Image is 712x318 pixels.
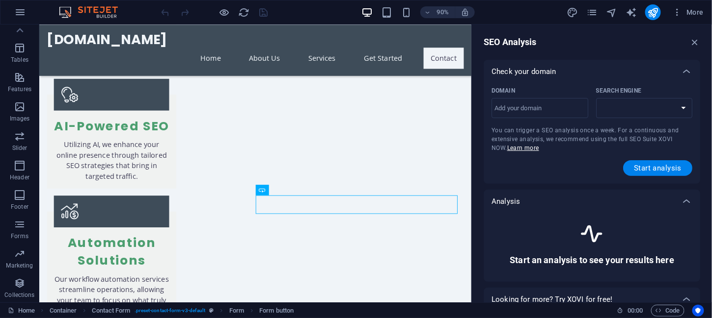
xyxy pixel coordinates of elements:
span: Click to select. Double-click to edit [50,305,77,317]
span: Start analysis [634,164,682,172]
nav: breadcrumb [50,305,294,317]
button: text_generator [626,6,637,18]
i: Publish [647,7,658,18]
p: Slider [12,144,27,152]
button: Code [651,305,685,317]
a: Learn more [507,145,539,151]
span: Click to select. Double-click to edit [259,305,294,317]
p: Tables [11,56,28,64]
p: Analysis [492,196,520,206]
span: You can trigger a SEO analysis once a week. For a continuous and extensive analysis, we recommend... [492,127,679,151]
button: pages [586,6,598,18]
h6: Start an analysis to see your results here [510,254,674,266]
button: 90% [420,6,455,18]
button: Start analysis [623,160,692,176]
select: Search Engine [596,98,693,118]
i: This element is a customizable preset [210,308,214,313]
p: Select the matching search engine for your region. [596,87,641,95]
p: Looking for more? Try XOVI for free! [492,294,612,304]
i: AI Writer [626,7,637,18]
iframe: To enrich screen reader interactions, please activate Accessibility in Grammarly extension settings [39,24,471,302]
input: Domain [492,100,588,116]
span: Code [656,305,680,317]
i: On resize automatically adjust zoom level to fit chosen device. [461,8,469,17]
span: More [673,7,704,17]
span: Click to select. Double-click to edit [92,305,131,317]
div: Looking for more? Try XOVI for free! [484,288,700,311]
div: Check your domain [484,213,700,282]
p: Images [10,115,30,122]
button: design [567,6,578,18]
p: Header [10,173,29,181]
p: Marketing [6,262,33,269]
span: . preset-contact-form-v3-default [135,305,206,317]
a: Click to cancel selection. Double-click to open Pages [8,305,35,317]
span: 00 00 [628,305,643,317]
p: Features [8,85,31,93]
button: More [669,4,708,20]
p: Forms [11,232,28,240]
button: Usercentrics [692,305,704,317]
p: Collections [4,291,34,299]
div: Analysis [484,190,700,213]
h6: Session time [617,305,643,317]
button: navigator [606,6,618,18]
p: Domain [492,87,515,95]
div: Check your domain [484,83,700,184]
h6: SEO Analysis [484,36,537,48]
span: Click to select. Double-click to edit [229,305,244,317]
p: Footer [11,203,28,211]
h6: 90% [435,6,451,18]
span: : [634,307,636,314]
div: Check your domain [484,60,700,83]
button: publish [645,4,661,20]
p: Check your domain [492,67,556,76]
